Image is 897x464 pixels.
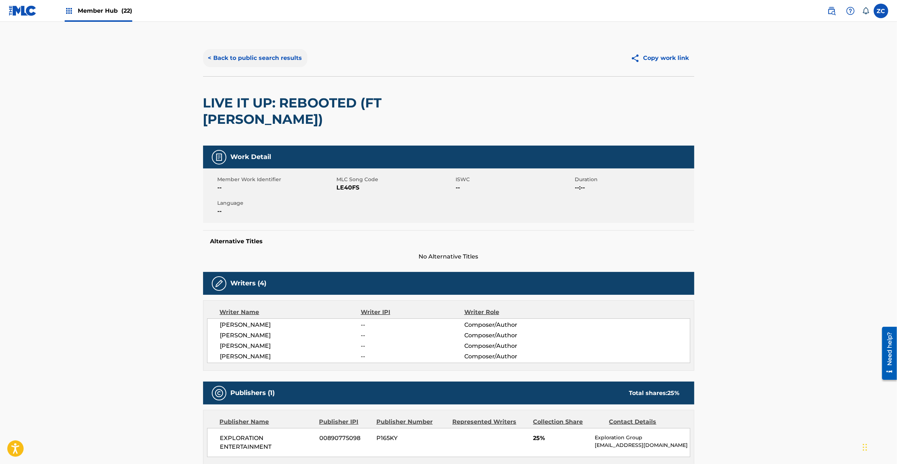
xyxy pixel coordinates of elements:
[862,7,869,15] div: Notifications
[631,54,643,63] img: Copy work link
[203,252,694,261] span: No Alternative Titles
[464,331,558,340] span: Composer/Author
[464,321,558,329] span: Composer/Author
[464,308,558,317] div: Writer Role
[220,331,361,340] span: [PERSON_NAME]
[456,183,573,192] span: --
[231,153,271,161] h5: Work Detail
[220,418,314,426] div: Publisher Name
[846,7,855,15] img: help
[218,207,335,216] span: --
[361,342,464,350] span: --
[575,183,692,192] span: --:--
[220,308,361,317] div: Writer Name
[231,279,267,288] h5: Writers (4)
[220,352,361,361] span: [PERSON_NAME]
[215,279,223,288] img: Writers
[575,176,692,183] span: Duration
[9,5,37,16] img: MLC Logo
[533,434,589,443] span: 25%
[319,434,371,443] span: 00890775098
[220,342,361,350] span: [PERSON_NAME]
[337,183,454,192] span: LE40FS
[464,352,558,361] span: Composer/Author
[861,429,897,464] iframe: Chat Widget
[452,418,528,426] div: Represented Writers
[215,389,223,398] img: Publishers
[361,308,464,317] div: Writer IPI
[220,321,361,329] span: [PERSON_NAME]
[65,7,73,15] img: Top Rightsholders
[203,95,498,127] h2: LIVE IT UP: REBOOTED (FT [PERSON_NAME])
[609,418,680,426] div: Contact Details
[361,321,464,329] span: --
[827,7,836,15] img: search
[210,238,687,245] h5: Alternative Titles
[863,436,867,458] div: Drag
[843,4,858,18] div: Help
[376,418,447,426] div: Publisher Number
[361,331,464,340] span: --
[220,434,314,451] span: EXPLORATION ENTERTAINMENT
[218,199,335,207] span: Language
[877,324,897,383] iframe: Resource Center
[533,418,603,426] div: Collection Share
[629,389,680,398] div: Total shares:
[824,4,839,18] a: Public Search
[218,176,335,183] span: Member Work Identifier
[464,342,558,350] span: Composer/Author
[874,4,888,18] div: User Menu
[215,153,223,162] img: Work Detail
[595,434,690,441] p: Exploration Group
[626,49,694,67] button: Copy work link
[231,389,275,397] h5: Publishers (1)
[78,7,132,15] span: Member Hub
[218,183,335,192] span: --
[376,434,447,443] span: P165KY
[319,418,371,426] div: Publisher IPI
[203,49,307,67] button: < Back to public search results
[456,176,573,183] span: ISWC
[668,390,680,396] span: 25 %
[337,176,454,183] span: MLC Song Code
[595,441,690,449] p: [EMAIL_ADDRESS][DOMAIN_NAME]
[121,7,132,14] span: (22)
[361,352,464,361] span: --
